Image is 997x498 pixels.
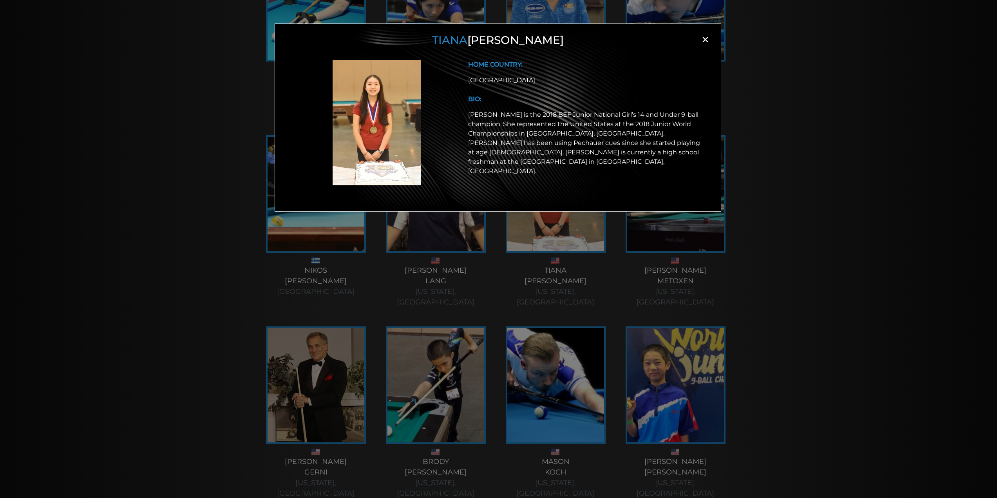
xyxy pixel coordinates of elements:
b: BIO: [468,95,481,103]
h3: [PERSON_NAME] [285,34,711,47]
span: × [699,34,711,45]
img: Tiana Jiang [333,60,421,185]
p: [PERSON_NAME] is the 2018 BEF Junior National Girl’s 14 and Under 9-ball champion. She represente... [468,110,702,176]
b: HOME COUNTRY: [468,61,523,68]
span: Tiana [432,33,467,47]
div: [GEOGRAPHIC_DATA] [468,76,702,85]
